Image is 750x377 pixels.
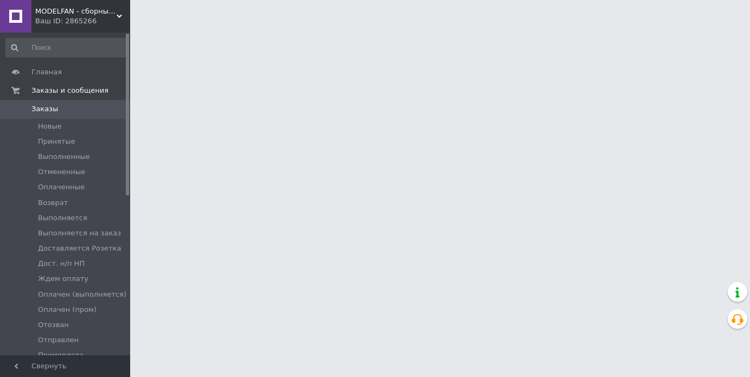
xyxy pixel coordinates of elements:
span: Возврат [38,198,68,208]
span: Новые [38,122,62,131]
span: Доставляется Розетка [38,244,121,253]
span: Отмененные [38,167,85,177]
span: Заказы [31,104,58,114]
span: Отозван [38,320,69,330]
span: Выполненные [38,152,90,162]
span: Выполняется на заказ [38,228,121,238]
span: Отправлен [38,335,79,345]
span: MODELFAN - сборные пластиковые модели и товары для моделирования [35,7,117,16]
span: Промоплата - выполнен [38,350,127,370]
input: Поиск [5,38,128,57]
span: Оплачен (выполняется) [38,290,126,299]
span: Заказы и сообщения [31,86,108,95]
span: Оплаченные [38,182,85,192]
div: Ваш ID: 2865266 [35,16,130,26]
span: Оплачен (пром) [38,305,97,315]
span: Принятые [38,137,75,146]
span: Ждем оплату [38,274,88,284]
span: Главная [31,67,62,77]
span: Дост. н/п НП [38,259,85,269]
span: Выполняется [38,213,87,223]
